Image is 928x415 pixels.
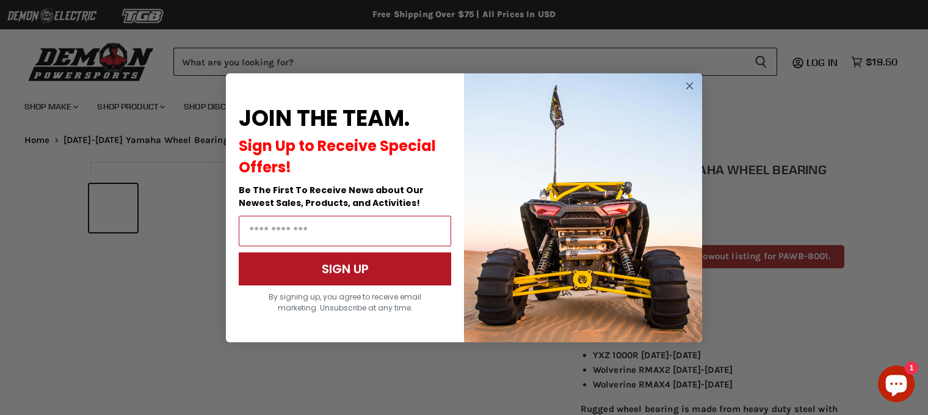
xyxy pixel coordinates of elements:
[874,365,918,405] inbox-online-store-chat: Shopify online store chat
[464,73,702,342] img: a9095488-b6e7-41ba-879d-588abfab540b.jpeg
[682,78,697,94] button: Close dialog
[239,252,451,285] button: SIGN UP
[269,292,421,313] span: By signing up, you agree to receive email marketing. Unsubscribe at any time.
[239,184,424,209] span: Be The First To Receive News about Our Newest Sales, Products, and Activities!
[239,103,410,134] span: JOIN THE TEAM.
[239,136,436,177] span: Sign Up to Receive Special Offers!
[239,216,451,246] input: Email Address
